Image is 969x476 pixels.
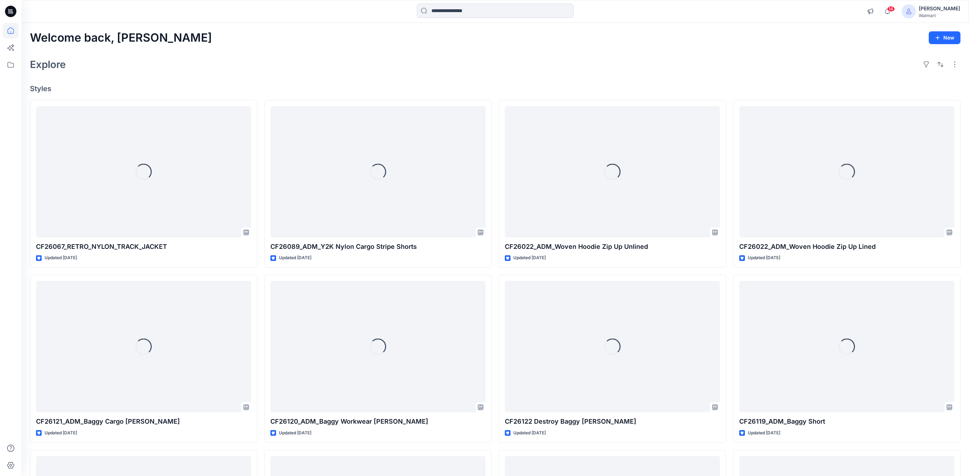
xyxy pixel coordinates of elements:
div: [PERSON_NAME] [919,4,960,13]
span: 14 [887,6,895,12]
p: Updated [DATE] [513,254,546,262]
p: CF26119_ADM_Baggy Short [739,417,954,427]
p: CF26022_ADM_Woven Hoodie Zip Up Lined [739,242,954,252]
h2: Welcome back, [PERSON_NAME] [30,31,212,45]
p: Updated [DATE] [748,254,780,262]
p: Updated [DATE] [279,429,311,437]
p: Updated [DATE] [748,429,780,437]
p: Updated [DATE] [279,254,311,262]
div: Walmart [919,13,960,18]
p: Updated [DATE] [45,429,77,437]
p: CF26067_RETRO_NYLON_TRACK_JACKET [36,242,251,252]
p: CF26089_ADM_Y2K Nylon Cargo Stripe Shorts [270,242,486,252]
p: CF26022_ADM_Woven Hoodie Zip Up Unlined [505,242,720,252]
svg: avatar [906,9,912,14]
h2: Explore [30,59,66,70]
p: Updated [DATE] [45,254,77,262]
p: CF26122 Destroy Baggy [PERSON_NAME] [505,417,720,427]
p: CF26121_ADM_Baggy Cargo [PERSON_NAME] [36,417,251,427]
p: Updated [DATE] [513,429,546,437]
button: New [929,31,960,44]
h4: Styles [30,84,960,93]
p: CF26120_ADM_Baggy Workwear [PERSON_NAME] [270,417,486,427]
